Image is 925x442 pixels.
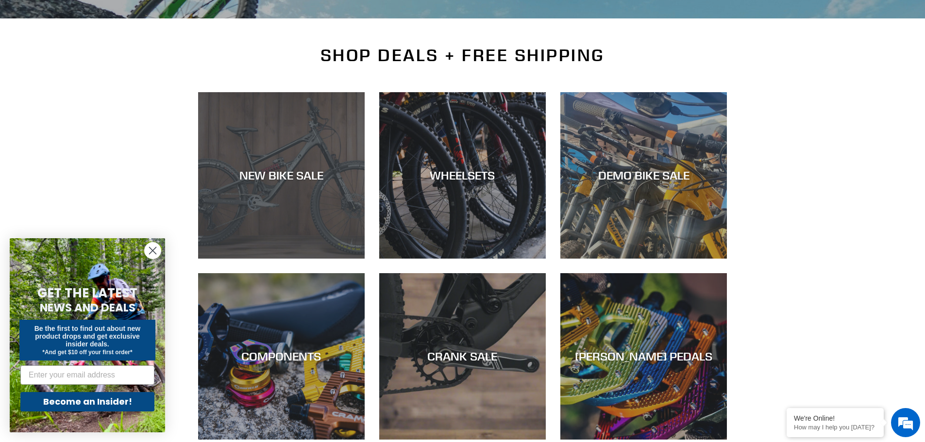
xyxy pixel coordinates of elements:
div: CRANK SALE [379,349,546,363]
input: Enter your email address [20,365,154,385]
span: Be the first to find out about new product drops and get exclusive insider deals. [34,325,141,348]
a: DEMO BIKE SALE [560,92,727,259]
a: NEW BIKE SALE [198,92,365,259]
a: COMPONENTS [198,273,365,440]
div: COMPONENTS [198,349,365,363]
button: Become an Insider! [20,392,154,411]
span: *And get $10 off your first order* [42,349,132,356]
div: DEMO BIKE SALE [560,168,727,182]
button: Close dialog [144,242,161,259]
div: [PERSON_NAME] PEDALS [560,349,727,363]
span: NEWS AND DEALS [40,300,135,315]
h2: SHOP DEALS + FREE SHIPPING [198,45,727,65]
div: We're Online! [794,414,876,422]
span: GET THE LATEST [37,284,137,302]
a: [PERSON_NAME] PEDALS [560,273,727,440]
div: NEW BIKE SALE [198,168,365,182]
div: WHEELSETS [379,168,546,182]
p: How may I help you today? [794,424,876,431]
a: CRANK SALE [379,273,546,440]
a: WHEELSETS [379,92,546,259]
